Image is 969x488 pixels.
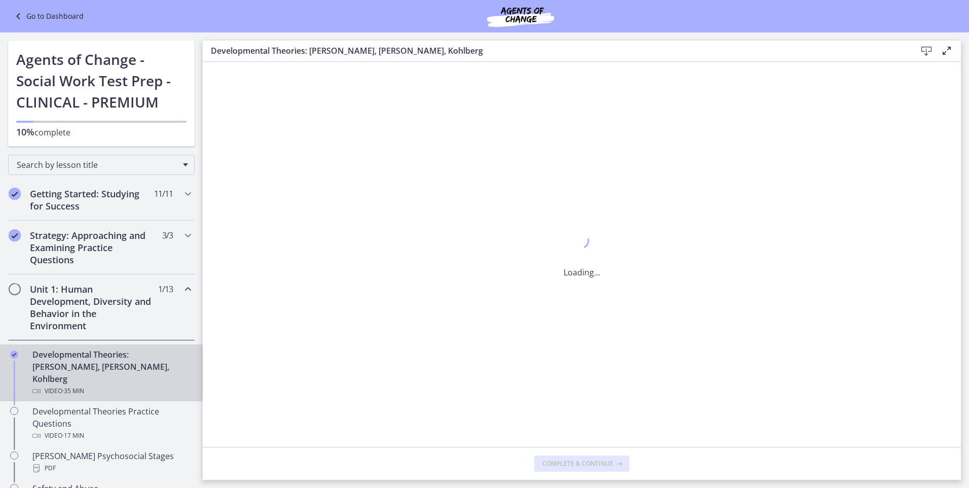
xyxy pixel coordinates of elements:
h2: Getting Started: Studying for Success [30,188,154,212]
i: Completed [9,229,21,241]
span: · 17 min [62,430,84,442]
span: · 35 min [62,385,84,397]
div: Developmental Theories: [PERSON_NAME], [PERSON_NAME], Kohlberg [32,348,191,397]
h2: Unit 1: Human Development, Diversity and Behavior in the Environment [30,283,154,332]
span: 3 / 3 [162,229,173,241]
span: Search by lesson title [17,159,178,170]
div: [PERSON_NAME] Psychosocial Stages [32,450,191,474]
p: Loading... [564,266,600,278]
span: 1 / 13 [158,283,173,295]
h3: Developmental Theories: [PERSON_NAME], [PERSON_NAME], Kohlberg [211,45,900,57]
a: Go to Dashboard [12,10,84,22]
i: Completed [9,188,21,200]
p: complete [16,126,187,138]
div: Video [32,385,191,397]
span: 11 / 11 [154,188,173,200]
i: Completed [10,351,18,359]
span: Complete & continue [542,460,613,468]
div: Video [32,430,191,442]
h2: Strategy: Approaching and Examining Practice Questions [30,229,154,266]
span: 10% [16,126,34,138]
div: 1 [564,231,600,254]
div: Search by lesson title [8,155,195,175]
div: PDF [32,462,191,474]
img: Agents of Change Social Work Test Prep [460,4,581,28]
button: Complete & continue [534,456,629,472]
h1: Agents of Change - Social Work Test Prep - CLINICAL - PREMIUM [16,49,187,113]
div: Developmental Theories Practice Questions [32,405,191,442]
